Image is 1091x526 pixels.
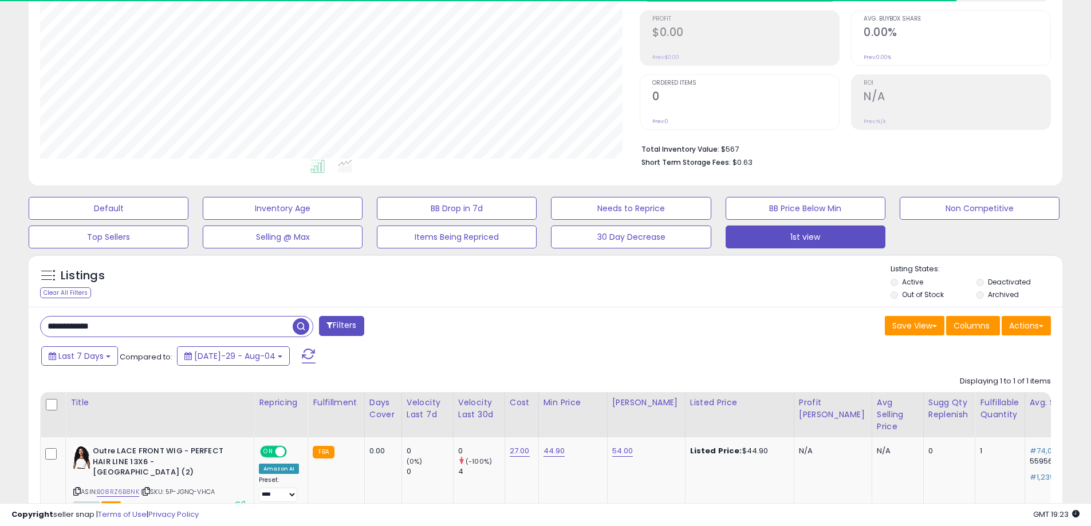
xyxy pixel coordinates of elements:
[11,509,53,520] strong: Copyright
[407,397,448,421] div: Velocity Last 7d
[732,157,753,168] span: $0.63
[980,397,1019,421] div: Fulfillable Quantity
[690,397,789,409] div: Listed Price
[864,90,1050,105] h2: N/A
[799,446,863,456] div: N/A
[988,277,1031,287] label: Deactivated
[148,509,199,520] a: Privacy Policy
[902,277,923,287] label: Active
[73,501,100,511] span: All listings currently available for purchase on Amazon
[203,197,363,220] button: Inventory Age
[1033,509,1080,520] span: 2025-08-12 19:23 GMT
[41,346,118,366] button: Last 7 Days
[652,80,839,86] span: Ordered Items
[954,320,990,331] span: Columns
[543,445,565,457] a: 44.90
[11,509,199,520] div: seller snap | |
[29,226,188,248] button: Top Sellers
[369,446,393,456] div: 0.00
[98,509,147,520] a: Terms of Use
[690,446,785,456] div: $44.90
[40,287,91,298] div: Clear All Filters
[369,397,397,421] div: Days Cover
[652,90,839,105] h2: 0
[510,445,530,457] a: 27.00
[458,446,505,456] div: 0
[652,16,839,22] span: Profit
[97,487,139,497] a: B08RZ6B8NK
[652,118,668,125] small: Prev: 0
[259,397,303,409] div: Repricing
[93,446,232,481] b: Outre LACE FRONT WIG - PERFECT HAIR LINE 13X6 - [GEOGRAPHIC_DATA] (2)
[902,290,944,299] label: Out of Stock
[726,226,885,248] button: 1st view
[864,26,1050,41] h2: 0.00%
[466,457,492,466] small: (-100%)
[194,350,275,362] span: [DATE]-29 - Aug-04
[641,144,719,154] b: Total Inventory Value:
[652,54,679,61] small: Prev: $0.00
[960,376,1051,387] div: Displaying 1 to 1 of 1 items
[120,351,172,362] span: Compared to:
[864,16,1050,22] span: Avg. Buybox Share
[407,466,453,477] div: 0
[726,197,885,220] button: BB Price Below Min
[259,464,299,474] div: Amazon AI
[203,226,363,248] button: Selling @ Max
[652,26,839,41] h2: $0.00
[690,445,742,456] b: Listed Price:
[885,316,944,335] button: Save View
[458,397,500,421] div: Velocity Last 30d
[73,446,90,469] img: 41KeEngtsPL._SL40_.jpg
[313,397,359,409] div: Fulfillment
[407,457,423,466] small: (0%)
[261,447,275,457] span: ON
[319,316,364,336] button: Filters
[61,268,105,284] h5: Listings
[101,501,121,511] span: FBA
[877,446,915,456] div: N/A
[864,80,1050,86] span: ROI
[458,466,505,477] div: 4
[259,476,299,502] div: Preset:
[551,226,711,248] button: 30 Day Decrease
[58,350,104,362] span: Last 7 Days
[1002,316,1051,335] button: Actions
[864,118,886,125] small: Prev: N/A
[285,447,304,457] span: OFF
[70,397,249,409] div: Title
[177,346,290,366] button: [DATE]-29 - Aug-04
[877,397,919,433] div: Avg Selling Price
[313,446,334,458] small: FBA
[141,487,215,496] span: | SKU: 5P-JGNQ-VHCA
[641,141,1042,155] li: $567
[407,446,453,456] div: 0
[923,392,975,437] th: Please note that this number is a calculation based on your required days of coverage and your ve...
[988,290,1019,299] label: Archived
[864,54,891,61] small: Prev: 0.00%
[946,316,1000,335] button: Columns
[551,197,711,220] button: Needs to Reprice
[543,397,602,409] div: Min Price
[928,397,971,421] div: Sugg Qty Replenish
[510,397,534,409] div: Cost
[612,445,633,457] a: 54.00
[799,397,867,421] div: Profit [PERSON_NAME]
[900,197,1060,220] button: Non Competitive
[980,446,1015,456] div: 1
[377,197,537,220] button: BB Drop in 7d
[377,226,537,248] button: Items Being Repriced
[1030,472,1055,483] span: #1,239
[1030,445,1062,456] span: #74,003
[641,157,731,167] b: Short Term Storage Fees:
[29,197,188,220] button: Default
[612,397,680,409] div: [PERSON_NAME]
[928,446,967,456] div: 0
[891,264,1062,275] p: Listing States:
